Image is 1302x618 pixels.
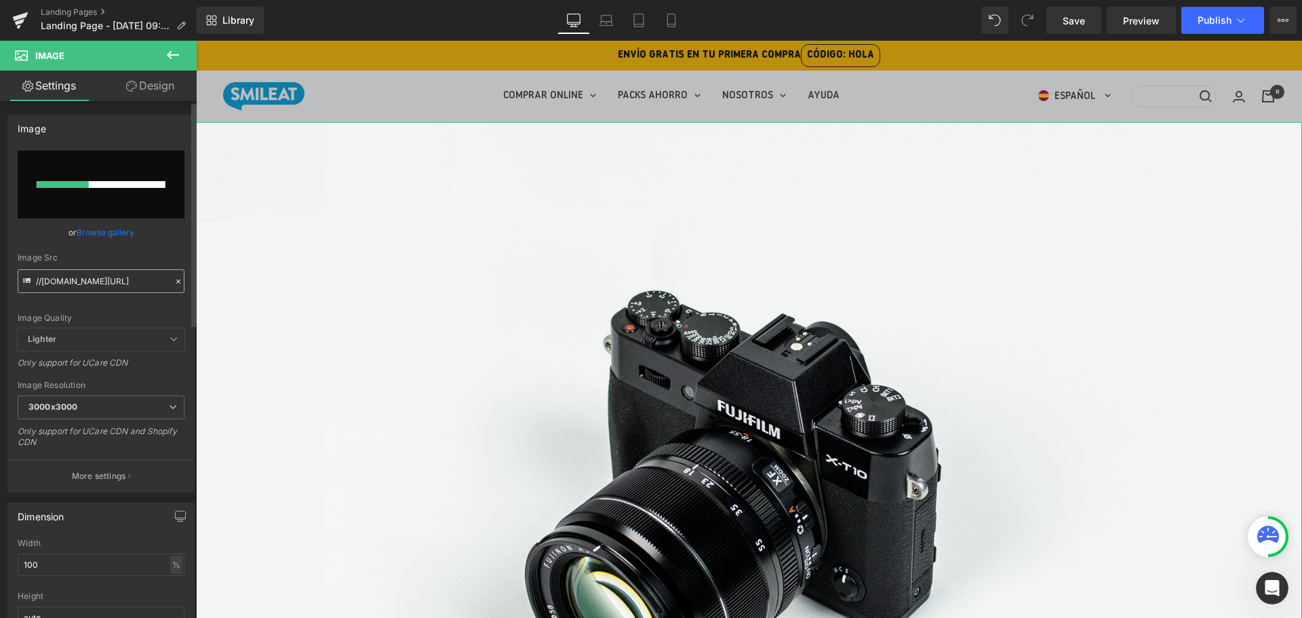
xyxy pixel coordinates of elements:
button: More [1269,7,1297,34]
span: Image [35,50,64,61]
input: auto [18,554,184,576]
a: Preview [1107,7,1176,34]
div: Image Resolution [18,381,184,390]
div: Image Quality [18,313,184,323]
span: Landing Page - [DATE] 09:02:25 [41,20,171,31]
button: Publish [1181,7,1264,34]
span: Library [222,14,254,26]
button: Redo [1014,7,1041,34]
a: Tablet [623,7,655,34]
div: Width [18,539,184,548]
b: Lighter [28,334,56,344]
p: More settings [72,470,126,482]
a: Browse gallery [77,220,134,244]
a: Landing Pages [41,7,197,18]
a: Desktop [557,7,590,34]
a: Laptop [590,7,623,34]
div: or [18,225,184,239]
span: Publish [1198,15,1231,26]
div: Dimension [18,503,64,522]
a: New Library [197,7,264,34]
iframe: Intercom live chat [1256,572,1288,604]
div: Only support for UCare CDN [18,358,184,377]
span: Preview [1123,14,1160,28]
button: Undo [981,7,1008,34]
input: Link [18,269,184,293]
div: % [170,556,182,574]
div: Only support for UCare CDN and Shopify CDN [18,426,184,457]
button: More settings [8,460,194,492]
a: Mobile [655,7,688,34]
span: Save [1063,14,1085,28]
div: Image Src [18,253,184,263]
a: Design [101,71,199,101]
div: Height [18,592,184,601]
b: 3000x3000 [28,402,77,412]
div: Image [18,115,46,134]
